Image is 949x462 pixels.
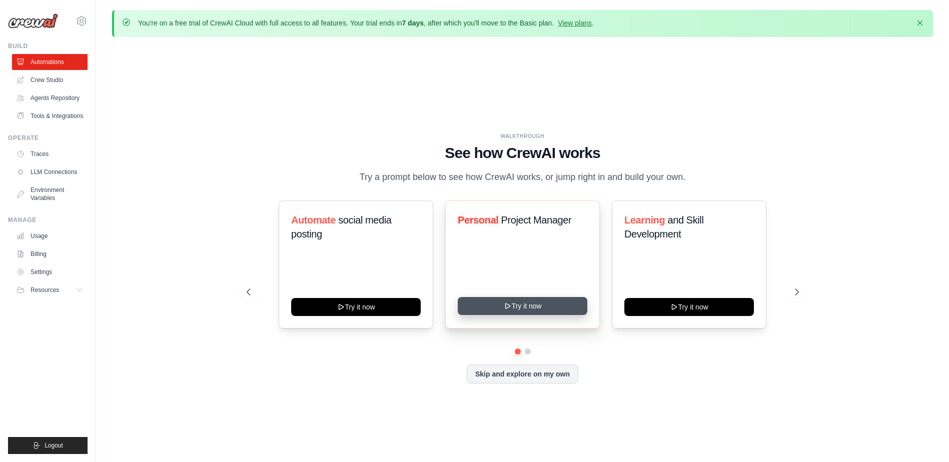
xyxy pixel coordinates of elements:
[8,13,58,28] img: Logo
[458,297,587,315] button: Try it now
[458,214,498,225] span: Personal
[12,182,88,206] a: Environment Variables
[45,441,63,449] span: Logout
[12,90,88,106] a: Agents Repository
[624,214,665,225] span: Learning
[12,146,88,162] a: Traces
[355,170,691,184] p: Try a prompt below to see how CrewAI works, or jump right in and build your own.
[8,134,88,142] div: Operate
[31,286,59,294] span: Resources
[12,228,88,244] a: Usage
[12,54,88,70] a: Automations
[624,298,754,316] button: Try it now
[12,164,88,180] a: LLM Connections
[8,216,88,224] div: Manage
[291,214,392,239] span: social media posting
[12,72,88,88] a: Crew Studio
[8,42,88,50] div: Build
[12,282,88,298] button: Resources
[8,437,88,454] button: Logout
[12,246,88,262] a: Billing
[558,19,591,27] a: View plans
[138,18,594,28] p: You're on a free trial of CrewAI Cloud with full access to all features. Your trial ends in , aft...
[501,214,571,225] span: Project Manager
[291,298,421,316] button: Try it now
[467,364,578,383] button: Skip and explore on my own
[402,19,424,27] strong: 7 days
[12,108,88,124] a: Tools & Integrations
[247,144,799,162] h1: See how CrewAI works
[247,132,799,140] div: WALKTHROUGH
[12,264,88,280] a: Settings
[291,214,336,225] span: Automate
